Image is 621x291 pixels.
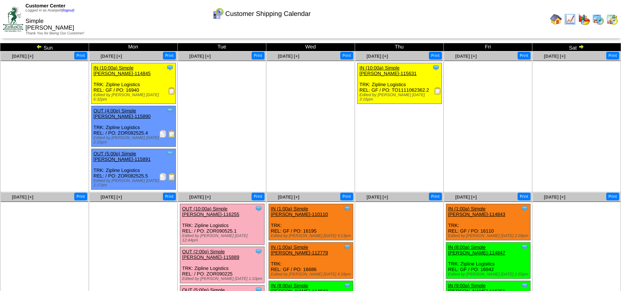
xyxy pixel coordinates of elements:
[212,8,224,20] img: calendarcustomer.gif
[166,150,174,157] img: Tooltip
[271,234,353,238] div: Edited by [PERSON_NAME] [DATE] 4:13pm
[578,13,590,25] img: graph.gif
[163,193,176,200] button: Print
[448,244,505,256] a: IN (8:00a) Simple [PERSON_NAME]-114847
[521,205,528,212] img: Tooltip
[100,194,122,200] span: [DATE] [+]
[25,31,84,35] span: Thank You for Being Our Customer!
[340,193,353,200] button: Print
[606,193,619,200] button: Print
[271,206,328,217] a: IN (1:00a) Simple [PERSON_NAME]-110110
[269,204,353,240] div: TRK: REL: GF / PO: 16195
[544,194,565,200] span: [DATE] [+]
[444,43,532,51] td: Fri
[344,205,351,212] img: Tooltip
[74,193,87,200] button: Print
[355,43,444,51] td: Thu
[344,282,351,289] img: Tooltip
[166,107,174,114] img: Tooltip
[74,52,87,60] button: Print
[252,52,265,60] button: Print
[592,13,604,25] img: calendarprod.gif
[92,106,176,147] div: TRK: Zipline Logistics REL: / PO: ZOR082525.4
[62,9,74,13] a: (logout)
[448,206,505,217] a: IN (1:00a) Simple [PERSON_NAME]-114843
[93,136,175,145] div: Edited by [PERSON_NAME] [DATE] 2:15pm
[168,173,175,180] img: Bill of Lading
[432,64,440,71] img: Tooltip
[532,43,621,51] td: Sat
[92,63,176,104] div: TRK: Zipline Logistics REL: GF / PO: 16940
[578,44,584,50] img: arrowright.gif
[166,64,174,71] img: Tooltip
[344,243,351,251] img: Tooltip
[93,108,151,119] a: OUT (4:00p) Simple [PERSON_NAME]-115890
[518,52,530,60] button: Print
[12,54,33,59] a: [DATE] [+]
[340,52,353,60] button: Print
[178,43,266,51] td: Tue
[366,54,388,59] a: [DATE] [+]
[255,248,262,255] img: Tooltip
[93,151,151,162] a: OUT (5:00p) Simple [PERSON_NAME]-115891
[182,206,239,217] a: OUT (10:00a) Simple [PERSON_NAME]-116255
[448,234,530,238] div: Edited by [PERSON_NAME] [DATE] 2:28pm
[429,52,442,60] button: Print
[100,54,122,59] a: [DATE] [+]
[25,9,74,13] span: Logged in as Avanpelt
[93,93,175,102] div: Edited by [PERSON_NAME] [DATE] 6:32pm
[189,54,211,59] a: [DATE] [+]
[446,243,530,279] div: TRK: Zipline Logistics REL: GF / PO: 16942
[358,63,442,104] div: TRK: Zipline Logistics REL: GF / PO: TO1111062362.2
[366,194,388,200] a: [DATE] [+]
[359,93,441,102] div: Edited by [PERSON_NAME] [DATE] 3:16pm
[269,243,353,279] div: TRK: REL: GF / PO: 16686
[521,243,528,251] img: Tooltip
[182,249,239,260] a: OUT (2:00p) Simple [PERSON_NAME]-115889
[429,193,442,200] button: Print
[89,43,178,51] td: Mon
[182,234,264,243] div: Edited by [PERSON_NAME] [DATE] 12:44pm
[92,149,176,190] div: TRK: Zipline Logistics REL: / PO: ZOR082525.5
[93,179,175,187] div: Edited by [PERSON_NAME] [DATE] 2:17pm
[93,65,151,76] a: IN (10:00a) Simple [PERSON_NAME]-114845
[564,13,576,25] img: line_graph.gif
[25,18,74,31] span: Simple [PERSON_NAME]
[0,43,89,51] td: Sun
[271,244,328,256] a: IN (1:00a) Simple [PERSON_NAME]-112779
[606,13,618,25] img: calendarinout.gif
[271,272,353,277] div: Edited by [PERSON_NAME] [DATE] 4:18pm
[455,54,477,59] a: [DATE] [+]
[446,204,530,240] div: TRK: REL: GF / PO: 16110
[455,194,477,200] a: [DATE] [+]
[434,87,441,95] img: Receiving Document
[3,7,23,31] img: ZoRoCo_Logo(Green%26Foil)%20jpg.webp
[518,193,530,200] button: Print
[550,13,562,25] img: home.gif
[544,54,565,59] a: [DATE] [+]
[606,52,619,60] button: Print
[159,173,167,180] img: Packing Slip
[278,194,299,200] a: [DATE] [+]
[25,3,65,9] span: Customer Center
[12,194,33,200] a: [DATE] [+]
[168,130,175,138] img: Bill of Lading
[252,193,265,200] button: Print
[36,44,42,50] img: arrowleft.gif
[278,54,299,59] a: [DATE] [+]
[448,272,530,277] div: Edited by [PERSON_NAME] [DATE] 2:55pm
[521,282,528,289] img: Tooltip
[189,194,211,200] span: [DATE] [+]
[225,10,311,18] span: Customer Shipping Calendar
